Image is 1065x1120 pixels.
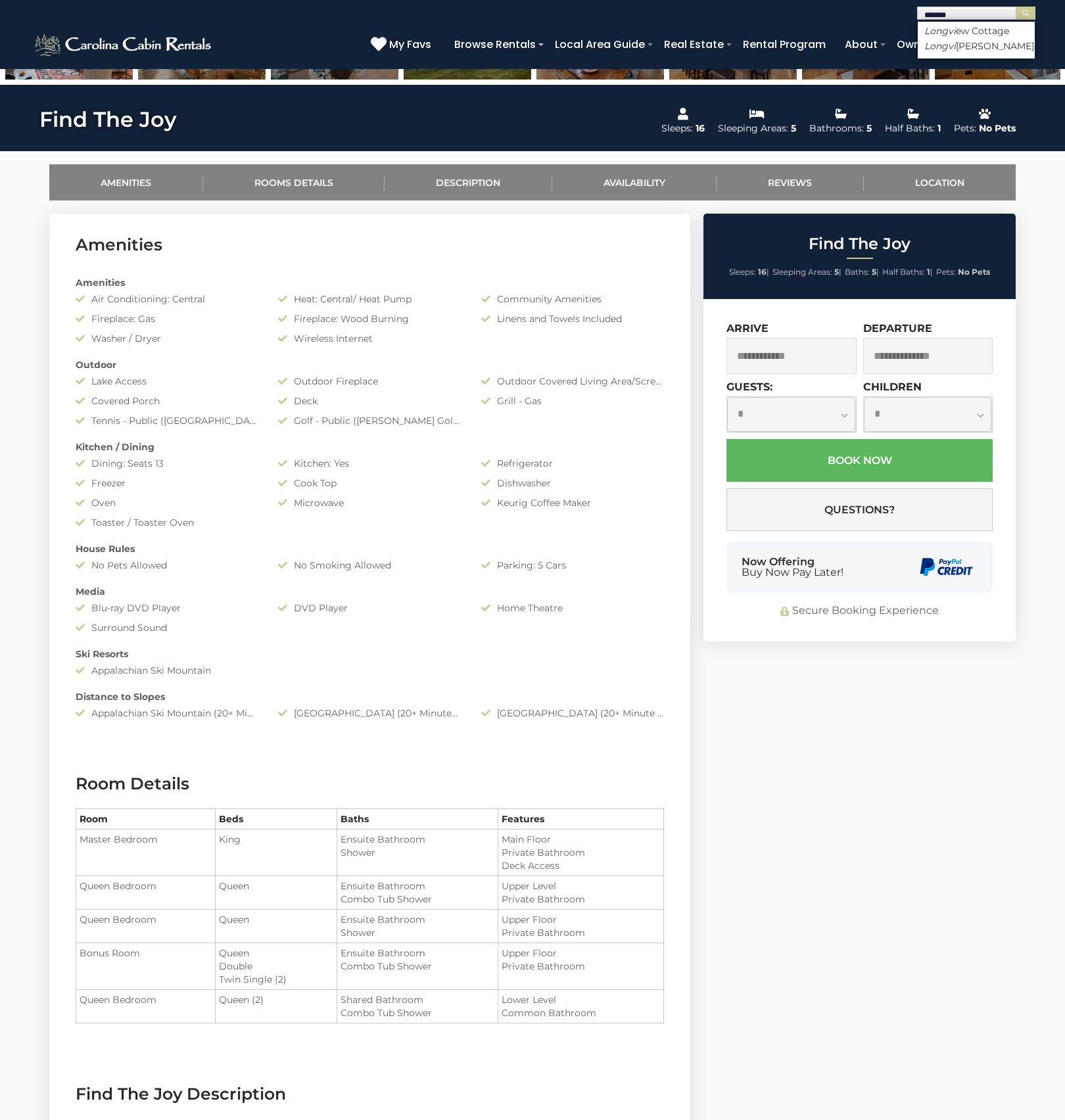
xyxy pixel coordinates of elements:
[341,1006,494,1019] li: Combo Tub Shower
[863,322,932,335] label: Departure
[268,312,471,325] div: Fireplace: Wood Burning
[918,25,1035,37] li: ew Cottage
[471,496,674,509] div: Keurig Coffee Maker
[890,33,968,56] a: Owner Login
[726,381,772,393] label: Guests:
[707,235,1012,252] h2: Find The Joy
[717,164,864,200] a: Reviews
[66,457,268,470] div: Dining: Seats 13
[337,809,498,829] th: Baths
[548,33,651,56] a: Local Area Guide
[502,833,660,846] li: Main Floor
[66,375,268,388] div: Lake Access
[742,567,843,578] span: Buy Now Pay Later!
[76,876,216,910] td: Queen Bedroom
[66,542,674,555] div: House Rules
[552,164,717,200] a: Availability
[268,477,471,490] div: Cook Top
[772,264,841,281] li: |
[219,973,334,986] li: Twin Single (2)
[726,322,769,335] label: Arrive
[76,910,216,943] td: Queen Bedroom
[76,1083,664,1106] h3: Find The Joy Description
[502,859,660,872] li: Deck Access
[471,559,674,572] div: Parking: 5 Cars
[772,267,832,277] span: Sleeping Areas:
[76,772,664,795] h3: Room Details
[66,440,674,454] div: Kitchen / Dining
[268,707,471,720] div: [GEOGRAPHIC_DATA] (20+ Minutes Drive)
[66,292,268,306] div: Air Conditioning: Central
[76,233,664,256] h3: Amenities
[471,707,674,720] div: [GEOGRAPHIC_DATA] (20+ Minute Drive)
[872,267,876,277] strong: 5
[729,264,769,281] li: |
[471,312,674,325] div: Linens and Towels Included
[66,394,268,408] div: Covered Porch
[76,829,216,876] td: Master Bedroom
[219,960,334,973] li: Double
[268,375,471,388] div: Outdoor Fireplace
[471,457,674,470] div: Refrigerator
[385,164,552,200] a: Description
[448,33,542,56] a: Browse Rentals
[268,496,471,509] div: Microwave
[924,25,956,37] em: Longvi
[936,267,956,277] span: Pets:
[502,1006,660,1019] li: Common Bathroom
[268,457,471,470] div: Kitchen: Yes
[918,40,1035,52] li: [PERSON_NAME]
[219,994,264,1006] span: Queen (2)
[471,375,674,388] div: Outdoor Covered Living Area/Screened Porch
[726,603,993,618] div: Secure Booking Experience
[268,601,471,615] div: DVD Player
[471,292,674,306] div: Community Amenities
[341,893,494,906] li: Combo Tub Shower
[502,893,660,906] li: Private Bathroom
[268,414,471,427] div: Golf - Public ([PERSON_NAME] Golf Club)
[471,477,674,490] div: Dishwasher
[341,926,494,939] li: Shower
[864,164,1016,200] a: Location
[882,264,933,281] li: |
[502,879,660,893] li: Upper Level
[758,267,767,277] strong: 16
[66,647,674,661] div: Ski Resorts
[958,267,990,277] strong: No Pets
[834,267,839,277] strong: 5
[66,358,674,371] div: Outdoor
[219,833,241,845] span: King
[268,559,471,572] div: No Smoking Allowed
[341,960,494,973] li: Combo Tub Shower
[268,394,471,408] div: Deck
[66,516,268,529] div: Toaster / Toaster Oven
[927,267,930,277] strong: 1
[66,332,268,345] div: Washer / Dryer
[66,312,268,325] div: Fireplace: Gas
[66,414,268,427] div: Tennis - Public ([GEOGRAPHIC_DATA])
[219,880,249,892] span: Queen
[66,601,268,615] div: Blu-ray DVD Player
[502,926,660,939] li: Private Bathroom
[268,332,471,345] div: Wireless Internet
[502,946,660,960] li: Upper Floor
[845,264,879,281] li: |
[76,943,216,990] td: Bonus Room
[471,601,674,615] div: Home Theatre
[341,993,494,1006] li: Shared Bathroom
[498,809,663,829] th: Features
[341,946,494,960] li: Ensuite Bathroom
[726,439,993,482] button: Book Now
[219,946,334,960] li: Queen
[66,690,674,703] div: Distance to Slopes
[219,914,249,925] span: Queen
[389,36,431,53] span: My Favs
[502,846,660,859] li: Private Bathroom
[924,40,956,52] em: Longvi
[66,496,268,509] div: Oven
[66,559,268,572] div: No Pets Allowed
[742,557,843,578] div: Now Offering
[66,621,268,634] div: Surround Sound
[215,809,337,829] th: Beds
[341,833,494,846] li: Ensuite Bathroom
